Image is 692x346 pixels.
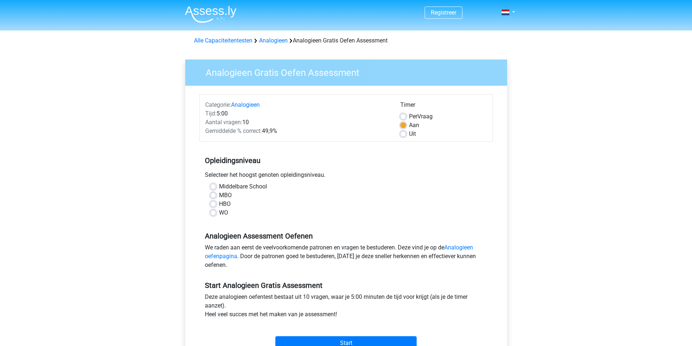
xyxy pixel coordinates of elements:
[219,200,231,208] label: HBO
[219,182,267,191] label: Middelbare School
[200,127,395,135] div: 49,9%
[205,127,262,134] span: Gemiddelde % correct:
[409,130,416,138] label: Uit
[191,36,501,45] div: Analogieen Gratis Oefen Assessment
[200,109,395,118] div: 5:00
[194,37,252,44] a: Alle Capaciteitentesten
[231,101,260,108] a: Analogieen
[185,6,236,23] img: Assessly
[400,101,487,112] div: Timer
[205,232,487,240] h5: Analogieen Assessment Oefenen
[205,153,487,168] h5: Opleidingsniveau
[205,110,216,117] span: Tijd:
[197,64,502,78] h3: Analogieen Gratis Oefen Assessment
[431,9,456,16] a: Registreer
[199,171,493,182] div: Selecteer het hoogst genoten opleidingsniveau.
[199,243,493,272] div: We raden aan eerst de veelvoorkomende patronen en vragen te bestuderen. Deze vind je op de . Door...
[259,37,288,44] a: Analogieen
[219,191,232,200] label: MBO
[205,281,487,290] h5: Start Analogieen Gratis Assessment
[205,119,242,126] span: Aantal vragen:
[199,293,493,322] div: Deze analogieen oefentest bestaat uit 10 vragen, waar je 5:00 minuten de tijd voor krijgt (als je...
[205,101,231,108] span: Categorie:
[219,208,228,217] label: WO
[200,118,395,127] div: 10
[409,112,433,121] label: Vraag
[409,121,419,130] label: Aan
[409,113,417,120] span: Per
